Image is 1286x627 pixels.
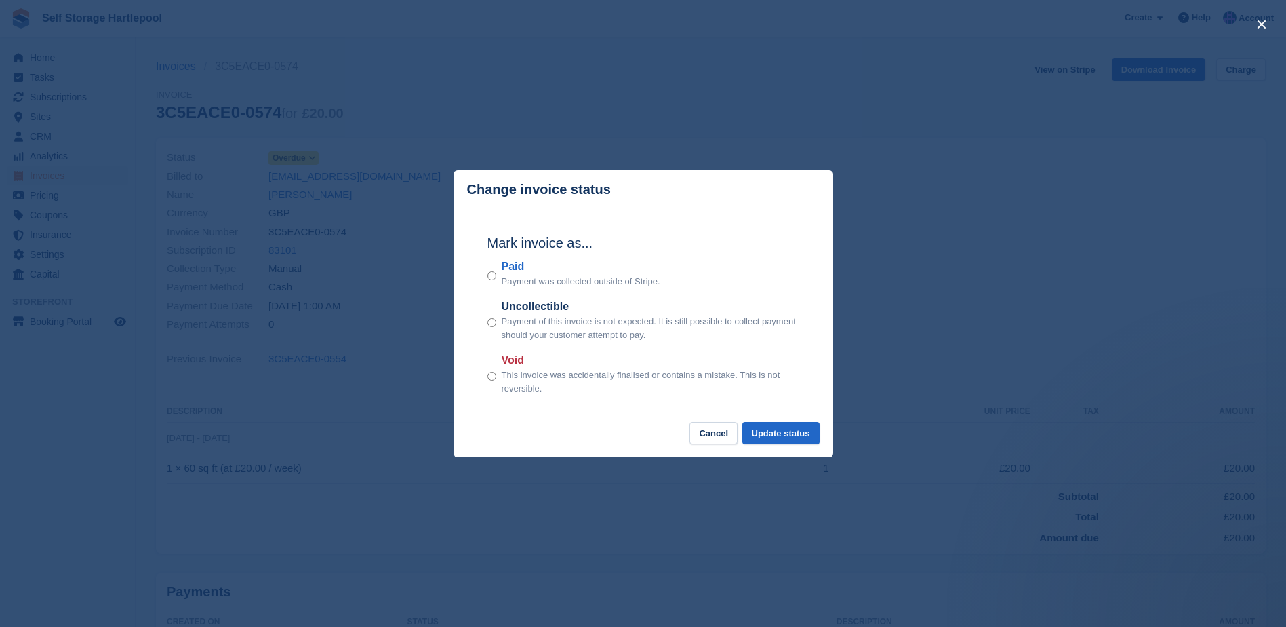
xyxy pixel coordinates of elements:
[502,352,799,368] label: Void
[1251,14,1272,35] button: close
[502,368,799,395] p: This invoice was accidentally finalised or contains a mistake. This is not reversible.
[502,299,799,315] label: Uncollectible
[742,422,820,444] button: Update status
[487,233,799,253] h2: Mark invoice as...
[502,315,799,341] p: Payment of this invoice is not expected. It is still possible to collect payment should your cust...
[502,275,660,288] p: Payment was collected outside of Stripe.
[689,422,738,444] button: Cancel
[502,259,660,275] label: Paid
[467,182,611,197] p: Change invoice status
